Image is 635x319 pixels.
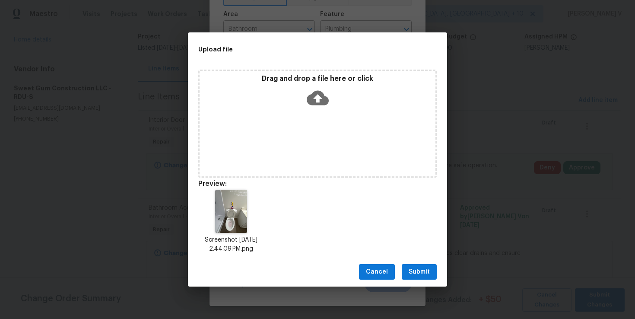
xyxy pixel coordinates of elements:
[198,45,398,54] h2: Upload file
[409,267,430,278] span: Submit
[198,236,264,254] p: Screenshot [DATE] 2.44.09 PM.png
[402,264,437,280] button: Submit
[359,264,395,280] button: Cancel
[215,190,247,233] img: B5zCmjZ1heXnAAAAAElFTkSuQmCC
[366,267,388,278] span: Cancel
[200,74,435,83] p: Drag and drop a file here or click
